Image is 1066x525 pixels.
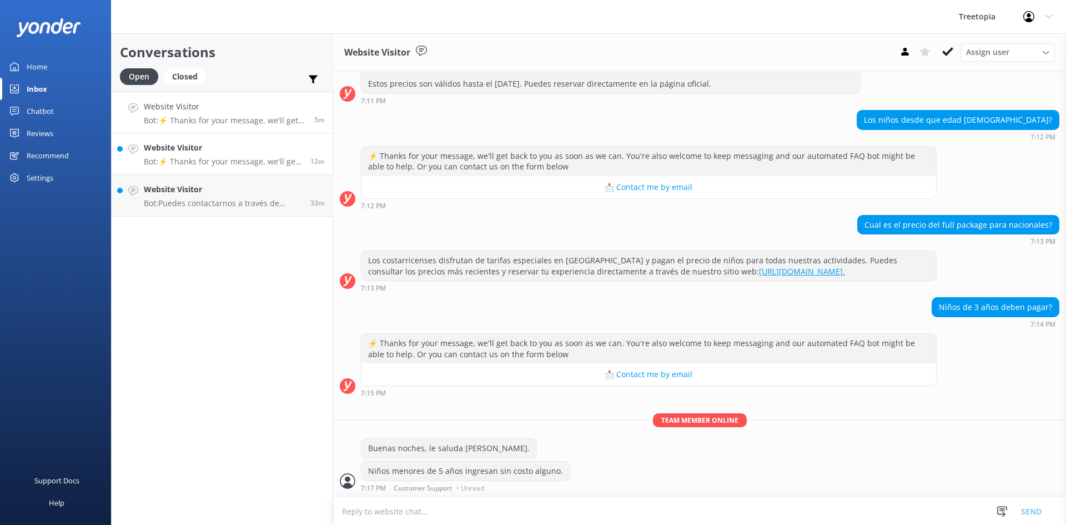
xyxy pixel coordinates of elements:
[361,285,386,292] strong: 7:13 PM
[361,176,936,198] button: 📩 Contact me by email
[361,485,386,492] strong: 7:17 PM
[144,183,302,196] h4: Website Visitor
[34,469,79,492] div: Support Docs
[310,157,324,166] span: 07:05pm 13-Aug-2025 (UTC -06:00) America/Mexico_City
[27,100,54,122] div: Chatbot
[456,485,484,492] span: • Unread
[1030,238,1055,245] strong: 7:13 PM
[361,363,936,386] button: 📩 Contact me by email
[361,147,936,176] div: ⚡ Thanks for your message, we'll get back to you as soon as we can. You're also welcome to keep m...
[112,175,333,217] a: Website VisitorBot:Puedes contactarnos a través de WhatsApp al número [PHONE_NUMBER].33m
[932,320,1059,328] div: 07:14pm 13-Aug-2025 (UTC -06:00) America/Mexico_City
[112,92,333,133] a: Website VisitorBot:⚡ Thanks for your message, we'll get back to you as soon as we can. You're als...
[144,116,306,126] p: Bot: ⚡ Thanks for your message, we'll get back to you as soon as we can. You're also welcome to k...
[144,157,302,167] p: Bot: ⚡ Thanks for your message, we'll get back to you as soon as we can. You're also welcome to k...
[120,42,324,63] h2: Conversations
[932,298,1059,317] div: Niños de 3 años deben pagar?
[361,484,570,492] div: 07:17pm 13-Aug-2025 (UTC -06:00) America/Mexico_City
[394,485,452,492] span: Customer Support
[1030,134,1055,141] strong: 7:12 PM
[27,122,53,144] div: Reviews
[361,203,386,209] strong: 7:12 PM
[144,101,306,113] h4: Website Visitor
[27,144,69,167] div: Recommend
[144,198,302,208] p: Bot: Puedes contactarnos a través de WhatsApp al número [PHONE_NUMBER].
[1030,321,1055,328] strong: 7:14 PM
[361,334,936,363] div: ⚡ Thanks for your message, we'll get back to you as soon as we can. You're also welcome to keep m...
[361,251,936,281] div: Los costarricenses disfrutan de tarifas especiales en [GEOGRAPHIC_DATA] y pagan el precio de niño...
[310,198,324,208] span: 06:43pm 13-Aug-2025 (UTC -06:00) America/Mexico_City
[361,98,386,104] strong: 7:11 PM
[857,111,1059,129] div: Los niños desde que edad [DEMOGRAPHIC_DATA]?
[361,389,937,397] div: 07:15pm 13-Aug-2025 (UTC -06:00) America/Mexico_City
[49,492,64,514] div: Help
[361,202,937,209] div: 07:12pm 13-Aug-2025 (UTC -06:00) America/Mexico_City
[17,18,81,37] img: yonder-white-logo.png
[27,167,53,189] div: Settings
[27,78,47,100] div: Inbox
[144,142,302,154] h4: Website Visitor
[112,133,333,175] a: Website VisitorBot:⚡ Thanks for your message, we'll get back to you as soon as we can. You're als...
[759,266,845,277] a: [URL][DOMAIN_NAME].
[344,46,410,60] h3: Website Visitor
[27,56,47,78] div: Home
[961,43,1055,61] div: Assign User
[164,68,206,85] div: Closed
[361,462,570,481] div: Niños menores de 5 años ingresan sin costo alguno.
[653,413,747,427] span: Team member online
[120,68,158,85] div: Open
[857,133,1059,141] div: 07:12pm 13-Aug-2025 (UTC -06:00) America/Mexico_City
[858,216,1059,234] div: Cual es el precio del full package para nacionales?
[361,97,861,104] div: 07:11pm 13-Aug-2025 (UTC -06:00) America/Mexico_City
[966,46,1009,58] span: Assign user
[164,70,212,82] a: Closed
[361,284,937,292] div: 07:13pm 13-Aug-2025 (UTC -06:00) America/Mexico_City
[857,237,1059,245] div: 07:13pm 13-Aug-2025 (UTC -06:00) America/Mexico_City
[120,70,164,82] a: Open
[361,439,536,458] div: Buenas noches, le saluda [PERSON_NAME].
[361,390,386,397] strong: 7:15 PM
[314,115,324,124] span: 07:12pm 13-Aug-2025 (UTC -06:00) America/Mexico_City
